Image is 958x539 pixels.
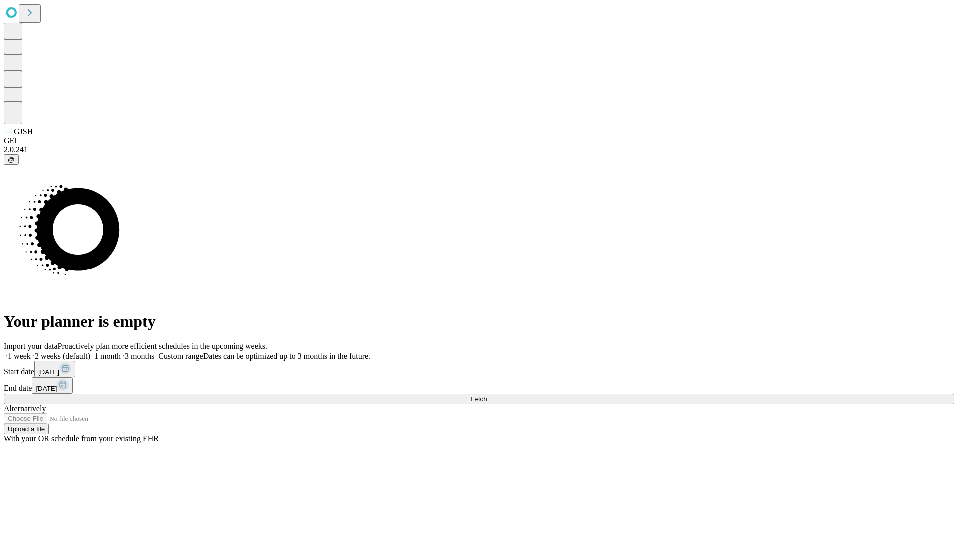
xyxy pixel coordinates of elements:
span: Alternatively [4,404,46,413]
span: Custom range [158,352,203,360]
button: Upload a file [4,424,49,434]
div: Start date [4,361,954,377]
span: [DATE] [36,385,57,392]
span: @ [8,156,15,163]
span: Proactively plan more efficient schedules in the upcoming weeks. [58,342,267,350]
span: 2 weeks (default) [35,352,90,360]
button: [DATE] [34,361,75,377]
span: 1 week [8,352,31,360]
span: Fetch [471,395,487,403]
div: GEI [4,136,954,145]
span: [DATE] [38,368,59,376]
button: Fetch [4,394,954,404]
button: [DATE] [32,377,73,394]
span: Dates can be optimized up to 3 months in the future. [203,352,370,360]
div: 2.0.241 [4,145,954,154]
button: @ [4,154,19,165]
div: End date [4,377,954,394]
h1: Your planner is empty [4,312,954,331]
span: 1 month [94,352,121,360]
span: GJSH [14,127,33,136]
span: Import your data [4,342,58,350]
span: 3 months [125,352,154,360]
span: With your OR schedule from your existing EHR [4,434,159,443]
